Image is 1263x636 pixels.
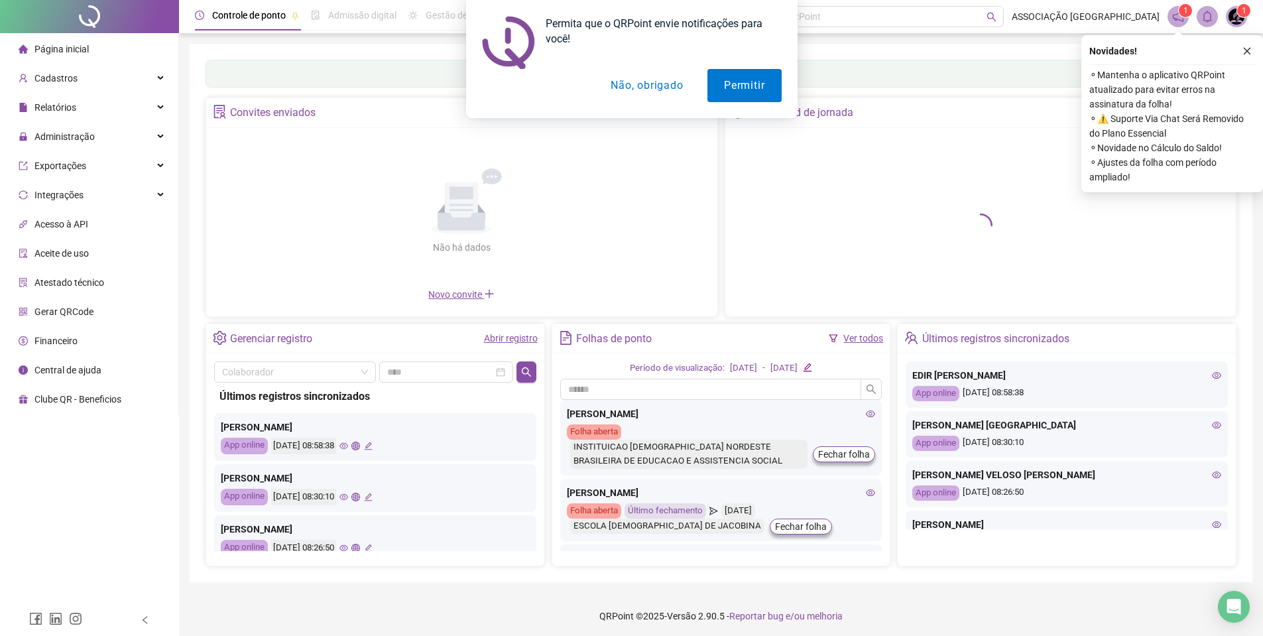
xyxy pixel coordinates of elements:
[271,438,336,454] div: [DATE] 08:58:38
[19,307,28,316] span: qrcode
[1212,420,1221,430] span: eye
[729,611,843,621] span: Reportar bug e/ou melhoria
[19,365,28,375] span: info-circle
[904,331,918,345] span: team
[221,522,530,537] div: [PERSON_NAME]
[1212,470,1221,479] span: eye
[339,544,348,552] span: eye
[770,519,832,535] button: Fechar folha
[351,544,360,552] span: global
[813,446,875,462] button: Fechar folha
[19,249,28,258] span: audit
[34,306,93,317] span: Gerar QRCode
[271,540,336,556] div: [DATE] 08:26:50
[912,368,1221,383] div: EDIR [PERSON_NAME]
[19,278,28,287] span: solution
[912,485,1221,501] div: [DATE] 08:26:50
[912,436,1221,451] div: [DATE] 08:30:10
[630,361,725,375] div: Período de visualização:
[843,333,883,344] a: Ver todos
[559,331,573,345] span: file-text
[34,131,95,142] span: Administração
[570,440,808,469] div: INSTITUICAO [DEMOGRAPHIC_DATA] NORDESTE BRASILEIRA DE EDUCACAO E ASSISTENCIA SOCIAL
[866,409,875,418] span: eye
[221,420,530,434] div: [PERSON_NAME]
[19,395,28,404] span: gift
[912,485,959,501] div: App online
[535,16,782,46] div: Permita que o QRPoint envie notificações para você!
[775,519,827,534] span: Fechar folha
[818,447,870,462] span: Fechar folha
[829,334,838,343] span: filter
[69,612,82,625] span: instagram
[1218,591,1250,623] div: Open Intercom Messenger
[567,407,876,421] div: [PERSON_NAME]
[770,361,798,375] div: [DATE]
[351,493,360,501] span: global
[19,161,28,170] span: export
[912,517,1221,532] div: [PERSON_NAME]
[1212,371,1221,380] span: eye
[34,336,78,346] span: Financeiro
[567,424,621,440] div: Folha aberta
[521,367,532,377] span: search
[567,551,876,566] div: [PERSON_NAME]
[912,386,959,401] div: App online
[721,503,755,519] div: [DATE]
[34,277,104,288] span: Atestado técnico
[49,612,62,625] span: linkedin
[484,333,538,344] a: Abrir registro
[400,240,522,255] div: Não há dados
[567,503,621,519] div: Folha aberta
[351,442,360,450] span: global
[667,611,696,621] span: Versão
[484,288,495,299] span: plus
[19,190,28,200] span: sync
[1089,141,1255,155] span: ⚬ Novidade no Cálculo do Saldo!
[1089,111,1255,141] span: ⚬ ⚠️ Suporte Via Chat Será Removido do Plano Essencial
[762,361,765,375] div: -
[19,336,28,346] span: dollar
[34,190,84,200] span: Integrações
[29,612,42,625] span: facebook
[221,489,268,505] div: App online
[221,540,268,556] div: App online
[428,289,495,300] span: Novo convite
[213,331,227,345] span: setting
[730,361,757,375] div: [DATE]
[34,248,89,259] span: Aceite de uso
[912,386,1221,401] div: [DATE] 08:58:38
[339,442,348,450] span: eye
[707,69,781,102] button: Permitir
[866,488,875,497] span: eye
[866,384,876,395] span: search
[922,328,1069,350] div: Últimos registros sincronizados
[625,503,706,519] div: Último fechamento
[570,519,764,534] div: ESCOLA [DEMOGRAPHIC_DATA] DE JACOBINA
[230,328,312,350] div: Gerenciar registro
[221,438,268,454] div: App online
[339,493,348,501] span: eye
[219,388,531,405] div: Últimos registros sincronizados
[969,214,992,237] span: loading
[34,394,121,405] span: Clube QR - Beneficios
[1089,155,1255,184] span: ⚬ Ajustes da folha com período ampliado!
[482,16,535,69] img: notification icon
[1212,520,1221,529] span: eye
[19,132,28,141] span: lock
[594,69,699,102] button: Não, obrigado
[364,442,373,450] span: edit
[34,365,101,375] span: Central de ajuda
[709,503,718,519] span: send
[576,328,652,350] div: Folhas de ponto
[34,219,88,229] span: Acesso à API
[567,485,876,500] div: [PERSON_NAME]
[271,489,336,505] div: [DATE] 08:30:10
[34,160,86,171] span: Exportações
[141,615,150,625] span: left
[364,544,373,552] span: edit
[221,471,530,485] div: [PERSON_NAME]
[364,493,373,501] span: edit
[803,363,812,371] span: edit
[912,436,959,451] div: App online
